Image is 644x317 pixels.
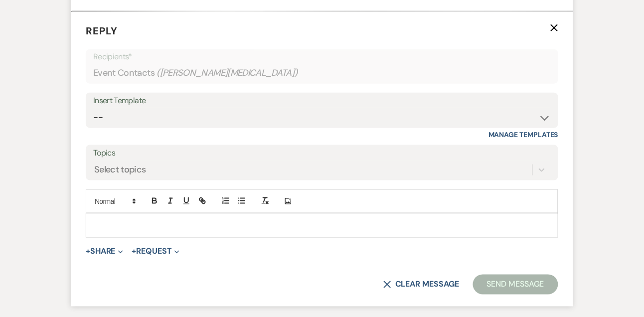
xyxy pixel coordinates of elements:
[93,50,551,63] p: Recipients*
[132,248,179,256] button: Request
[93,63,551,83] div: Event Contacts
[383,281,459,289] button: Clear message
[86,24,118,37] span: Reply
[157,66,298,80] span: ( [PERSON_NAME][MEDICAL_DATA] )
[93,94,551,108] div: Insert Template
[488,130,558,139] a: Manage Templates
[86,248,90,256] span: +
[473,275,558,295] button: Send Message
[93,146,551,160] label: Topics
[132,248,137,256] span: +
[86,248,123,256] button: Share
[94,163,146,177] div: Select topics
